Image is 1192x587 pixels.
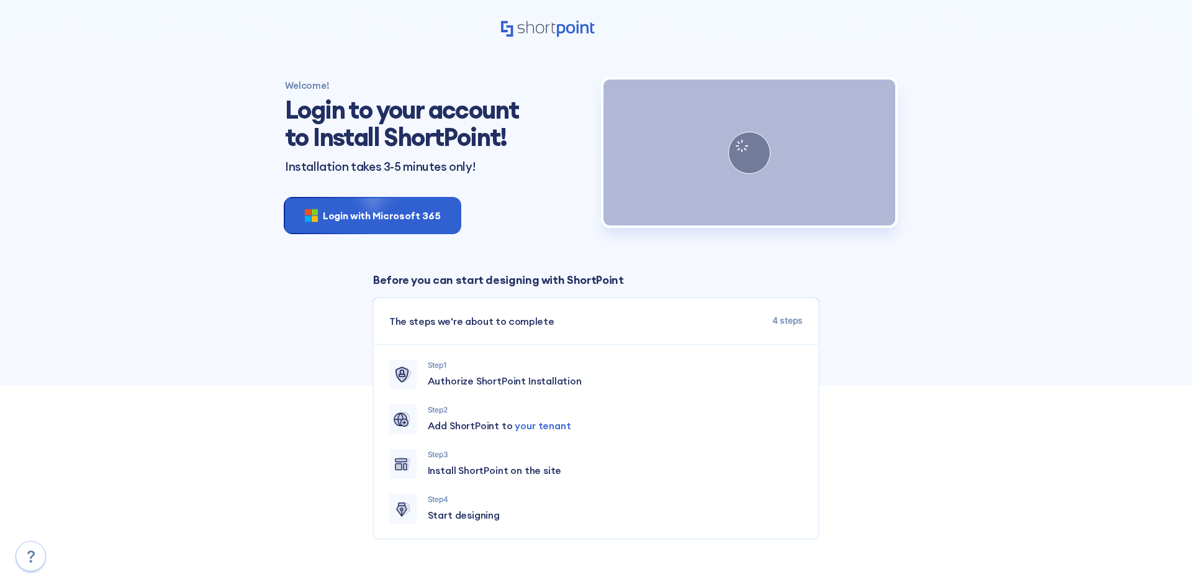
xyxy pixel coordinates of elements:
span: Start designing [428,507,500,522]
h1: Login to your account to Install ShortPoint! [285,96,527,151]
p: Step 3 [428,449,803,460]
button: Login with Microsoft 365 [285,198,460,233]
p: Step 1 [428,360,803,371]
span: Install ShortPoint on the site [428,463,562,478]
span: Login with Microsoft 365 [323,208,440,223]
span: Authorize ShortPoint Installation [428,373,582,388]
p: Step 2 [428,404,803,416]
span: your tenant [515,419,571,432]
h4: Welcome! [285,80,589,91]
p: Installation takes 3-5 minutes only! [285,160,589,173]
span: 4 steps [772,314,803,329]
span: The steps we're about to complete [389,314,554,329]
p: Step 4 [428,494,803,505]
p: Before you can start designing with ShortPoint [373,271,819,288]
span: Add ShortPoint to [428,418,571,433]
